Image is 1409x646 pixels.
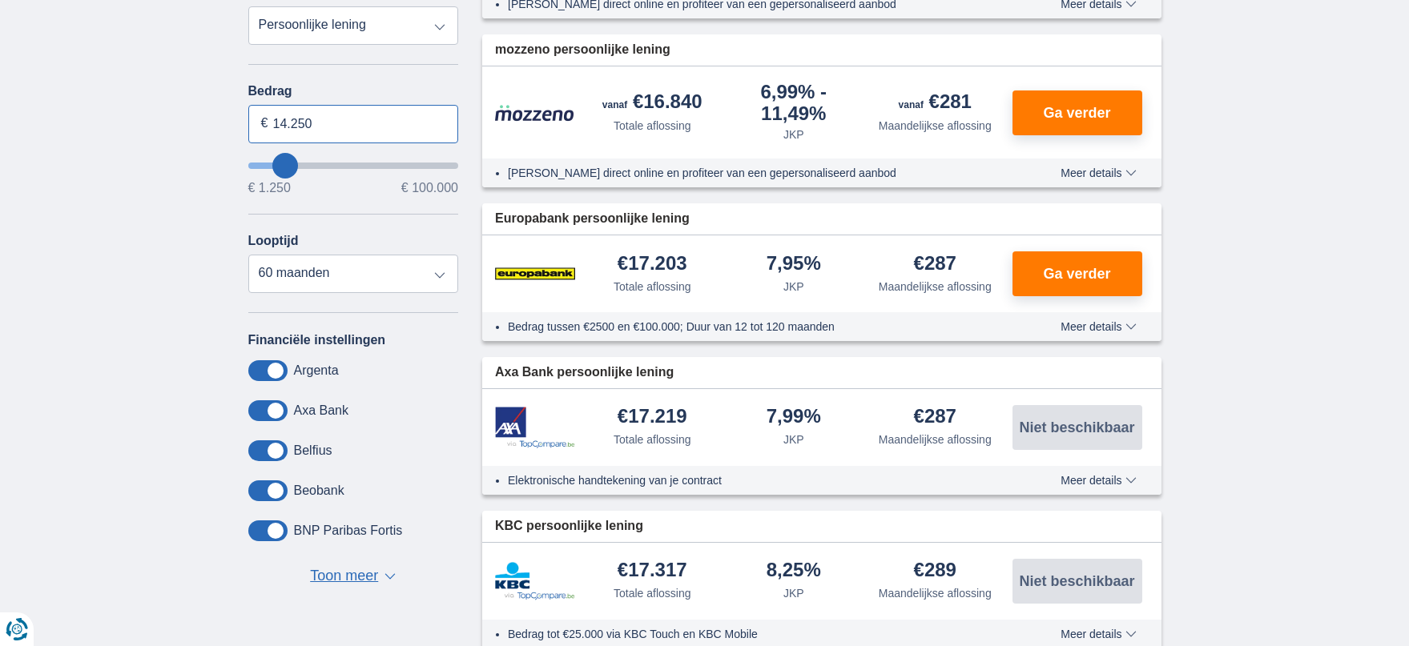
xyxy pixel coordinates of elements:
[1043,106,1110,120] span: Ga verder
[783,431,804,447] div: JKP
[1012,90,1142,135] button: Ga verder
[495,254,575,294] img: product.pl.alt Europabank
[1061,167,1136,179] span: Meer details
[914,254,956,275] div: €287
[914,560,956,582] div: €289
[767,407,821,428] div: 7,99%
[730,82,859,123] div: 6,99%
[879,585,992,601] div: Maandelijkse aflossing
[1019,420,1134,435] span: Niet beschikbaar
[783,585,804,601] div: JKP
[618,254,687,275] div: €17.203
[618,407,687,428] div: €17.219
[1049,628,1148,640] button: Meer details
[1012,251,1142,296] button: Ga verder
[495,517,643,536] span: KBC persoonlijke lening
[248,163,459,169] input: wantToBorrow
[305,565,401,588] button: Toon meer ▼
[495,41,670,59] span: mozzeno persoonlijke lening
[783,279,804,295] div: JKP
[294,363,339,378] label: Argenta
[1061,628,1136,640] span: Meer details
[248,182,291,195] span: € 1.250
[914,407,956,428] div: €287
[1049,167,1148,179] button: Meer details
[508,472,1002,488] li: Elektronische handtekening van je contract
[294,403,348,418] label: Axa Bank
[495,407,575,449] img: product.pl.alt Axa Bank
[401,182,458,195] span: € 100.000
[508,165,1002,181] li: [PERSON_NAME] direct online en profiteer van een gepersonaliseerd aanbod
[1061,321,1136,332] span: Meer details
[1061,475,1136,486] span: Meer details
[783,126,804,142] div: JKP
[294,483,344,498] label: Beobank
[384,573,396,580] span: ▼
[1019,574,1134,588] span: Niet beschikbaar
[879,279,992,295] div: Maandelijkse aflossing
[618,560,687,582] div: €17.317
[294,443,332,458] label: Belfius
[1012,559,1142,604] button: Niet beschikbaar
[495,562,575,600] img: product.pl.alt KBC
[495,363,674,382] span: Axa Bank persoonlijke lening
[508,319,1002,335] li: Bedrag tussen €2500 en €100.000; Duur van 12 tot 120 maanden
[614,585,691,601] div: Totale aflossing
[614,279,691,295] div: Totale aflossing
[767,560,821,582] div: 8,25%
[261,114,268,133] span: €
[495,210,690,228] span: Europabank persoonlijke lening
[614,118,691,134] div: Totale aflossing
[879,431,992,447] div: Maandelijkse aflossing
[310,566,378,587] span: Toon meer
[508,626,1002,642] li: Bedrag tot €25.000 via KBC Touch en KBC Mobile
[1049,320,1148,333] button: Meer details
[1012,405,1142,450] button: Niet beschikbaar
[248,84,459,98] label: Bedrag
[495,104,575,122] img: product.pl.alt Mozzeno
[767,254,821,275] div: 7,95%
[879,118,992,134] div: Maandelijkse aflossing
[1043,267,1110,281] span: Ga verder
[602,92,702,114] div: €16.840
[899,92,972,114] div: €281
[1049,474,1148,487] button: Meer details
[248,333,386,347] label: Financiële instellingen
[614,431,691,447] div: Totale aflossing
[248,234,299,248] label: Looptijd
[294,524,403,538] label: BNP Paribas Fortis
